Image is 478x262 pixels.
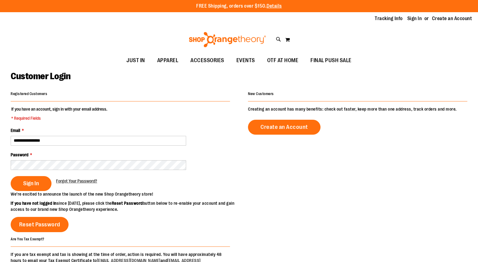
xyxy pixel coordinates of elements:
span: Customer Login [11,71,70,81]
strong: Reset Password [112,201,143,206]
span: JUST IN [126,54,145,67]
a: Create an Account [432,15,472,22]
legend: If you have an account, sign in with your email address. [11,106,108,121]
span: Create an Account [260,124,308,130]
strong: Registered Customers [11,92,47,96]
span: Sign In [23,180,39,187]
a: Reset Password [11,217,69,232]
span: Email [11,128,20,133]
span: APPAREL [157,54,179,67]
span: Forgot Your Password? [56,179,97,183]
strong: New Customers [248,92,274,96]
img: Shop Orangetheory [188,32,267,47]
p: Creating an account has many benefits: check out faster, keep more than one address, track orders... [248,106,467,112]
span: ACCESSORIES [190,54,224,67]
a: EVENTS [230,54,261,68]
a: JUST IN [120,54,151,68]
a: Tracking Info [375,15,403,22]
a: Sign In [407,15,422,22]
a: ACCESSORIES [184,54,230,68]
a: Forgot Your Password? [56,178,97,184]
a: APPAREL [151,54,185,68]
strong: Are You Tax Exempt? [11,237,44,241]
span: EVENTS [236,54,255,67]
span: * Required Fields [11,115,107,121]
span: Reset Password [19,221,60,228]
p: We’re excited to announce the launch of the new Shop Orangetheory store! [11,191,239,197]
a: Create an Account [248,120,320,135]
a: OTF AT HOME [261,54,305,68]
strong: If you have not logged in [11,201,57,206]
a: Details [267,3,282,9]
button: Sign In [11,176,51,191]
span: FINAL PUSH SALE [310,54,352,67]
span: Password [11,152,28,157]
p: FREE Shipping, orders over $150. [196,3,282,10]
a: FINAL PUSH SALE [304,54,358,68]
span: OTF AT HOME [267,54,299,67]
p: since [DATE], please click the button below to re-enable your account and gain access to our bran... [11,200,239,212]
